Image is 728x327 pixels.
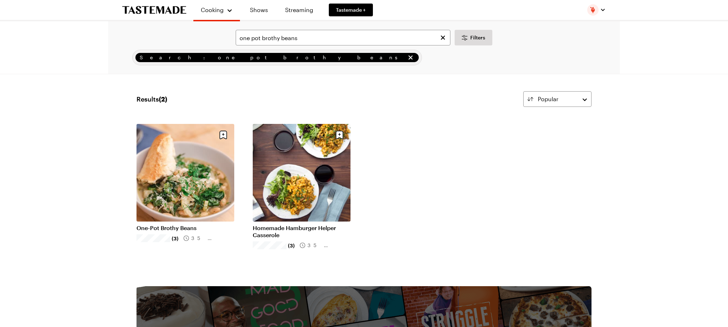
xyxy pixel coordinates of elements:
[523,91,591,107] button: Popular
[587,4,606,16] button: Profile picture
[253,224,350,239] a: Homemade Hamburger Helper Casserole
[122,6,186,14] a: To Tastemade Home Page
[140,54,405,61] span: Search: one pot brothy beans
[136,94,167,104] span: Results
[587,4,599,16] img: Profile picture
[216,128,230,142] button: Save recipe
[455,30,492,45] button: Desktop filters
[136,224,234,231] a: One-Pot Brothy Beans
[439,34,447,42] button: Clear search
[329,4,373,16] a: Tastemade +
[333,128,346,142] button: Save recipe
[159,95,167,103] span: ( 2 )
[201,6,224,13] span: Cooking
[336,6,366,13] span: Tastemade +
[470,34,485,41] span: Filters
[200,3,233,17] button: Cooking
[538,95,558,103] span: Popular
[407,54,414,61] button: remove Search: one pot brothy beans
